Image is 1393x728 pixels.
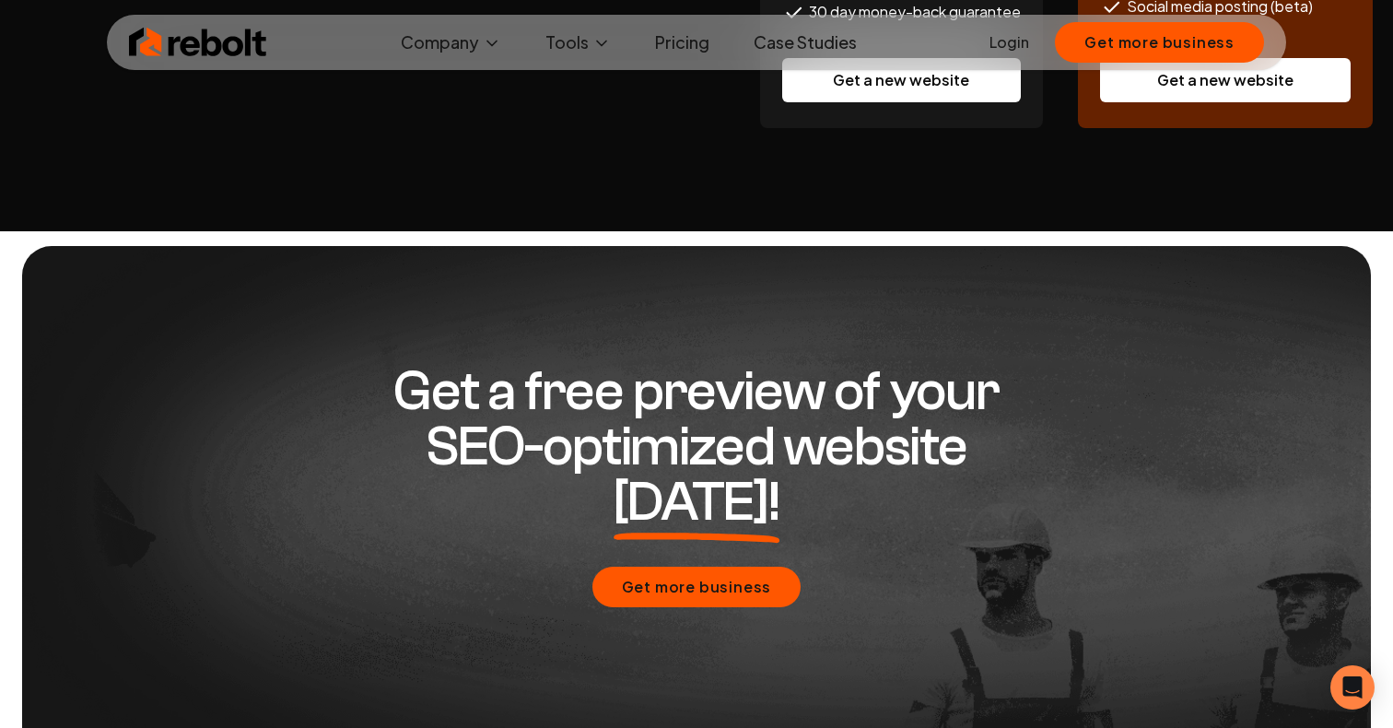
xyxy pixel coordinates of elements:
button: Get more business [592,567,802,607]
button: Company [386,24,516,61]
a: Case Studies [739,24,872,61]
div: Open Intercom Messenger [1330,665,1375,710]
button: Tools [531,24,626,61]
a: Pricing [640,24,724,61]
h2: Get a free preview of your SEO-optimized website [343,364,1050,530]
a: Login [989,31,1029,53]
span: [DATE]! [614,475,780,530]
span: 30 day money-back guarantee [809,1,1021,24]
button: Get more business [1055,22,1264,63]
a: Get a new website [1100,58,1351,102]
img: Rebolt Logo [129,24,267,61]
a: Get a new website [782,58,1021,102]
